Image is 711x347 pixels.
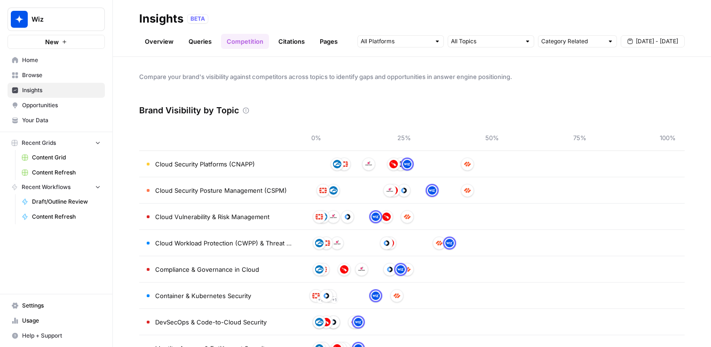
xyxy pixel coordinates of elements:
span: Settings [22,301,101,310]
button: [DATE] - [DATE] [621,35,685,47]
img: 6lsbuieibtzdauhmccp52s4utqr2 [382,213,391,221]
img: gddfodh0ack4ddcgj10xzwv4nyos [357,265,366,274]
a: Home [8,53,105,68]
img: 5ao39pf59ponc34zohpif5o3p7f5 [315,213,324,221]
span: 50% [482,133,501,142]
img: q9ybljv7fvbc7bdnmrqqr8epf5mg [400,186,408,195]
h3: Brand Visibility by Topic [139,104,239,117]
a: Draft/Outline Review [17,194,105,209]
img: 7mwenlefrtq62fzq8cqjkyzkmz3a [403,265,411,274]
span: Cloud Security Platforms (CNAPP) [155,159,255,169]
a: Overview [139,34,179,49]
img: 5ao39pf59ponc34zohpif5o3p7f5 [319,186,327,195]
span: Compliance & Governance in Cloud [155,265,259,274]
span: 75% [570,133,589,142]
span: Compare your brand's visibility against competitors across topics to identify gaps and opportunit... [139,72,685,81]
img: q9ybljv7fvbc7bdnmrqqr8epf5mg [386,265,394,274]
span: + 1 [332,295,337,305]
span: Cloud Vulnerability & Risk Management [155,212,269,221]
img: 6lsbuieibtzdauhmccp52s4utqr2 [340,265,348,274]
img: gddfodh0ack4ddcgj10xzwv4nyos [333,239,341,247]
img: 29hcooo54t044ptb8zv7egpf874e [396,265,405,274]
img: hv1t4mzblseow2zemmsjvsg3gxzu [315,239,324,247]
img: 29hcooo54t044ptb8zv7egpf874e [445,239,454,247]
button: Recent Grids [8,136,105,150]
span: Draft/Outline Review [32,197,101,206]
img: 7mwenlefrtq62fzq8cqjkyzkmz3a [350,318,359,326]
img: hv1t4mzblseow2zemmsjvsg3gxzu [315,318,324,326]
img: 29hcooo54t044ptb8zv7egpf874e [403,160,411,168]
a: Opportunities [8,98,105,113]
img: 7mwenlefrtq62fzq8cqjkyzkmz3a [403,213,411,221]
img: hv1t4mzblseow2zemmsjvsg3gxzu [315,265,324,274]
img: q9ybljv7fvbc7bdnmrqqr8epf5mg [329,318,338,326]
span: Your Data [22,116,101,125]
a: Queries [183,34,217,49]
img: 5ao39pf59ponc34zohpif5o3p7f5 [340,160,348,168]
a: Usage [8,313,105,328]
a: Competition [221,34,269,49]
a: Browse [8,68,105,83]
a: Citations [273,34,310,49]
span: Cloud Workload Protection (CWPP) & Threat Detection [155,238,292,248]
img: q9ybljv7fvbc7bdnmrqqr8epf5mg [382,239,391,247]
img: 6lsbuieibtzdauhmccp52s4utqr2 [322,318,331,326]
a: Insights [8,83,105,98]
input: All Topics [451,37,521,46]
a: Your Data [8,113,105,128]
button: Workspace: Wiz [8,8,105,31]
img: 5ao39pf59ponc34zohpif5o3p7f5 [312,292,320,300]
img: 7mwenlefrtq62fzq8cqjkyzkmz3a [435,239,443,247]
div: Insights [139,11,183,26]
input: All Platforms [361,37,430,46]
span: Recent Workflows [22,183,71,191]
a: Settings [8,298,105,313]
a: Pages [314,34,343,49]
img: 7mwenlefrtq62fzq8cqjkyzkmz3a [463,186,472,195]
img: q9ybljv7fvbc7bdnmrqqr8epf5mg [322,292,331,300]
a: Content Grid [17,150,105,165]
img: 29hcooo54t044ptb8zv7egpf874e [428,186,436,195]
span: Cloud Security Posture Management (CSPM) [155,186,287,195]
img: gddfodh0ack4ddcgj10xzwv4nyos [329,213,338,221]
span: Home [22,56,101,64]
span: DevSecOps & Code-to-Cloud Security [155,317,267,327]
img: gddfodh0ack4ddcgj10xzwv4nyos [364,160,373,168]
img: Wiz Logo [11,11,28,28]
span: Wiz [32,15,88,24]
a: Content Refresh [17,209,105,224]
img: gddfodh0ack4ddcgj10xzwv4nyos [386,186,394,195]
button: Recent Workflows [8,180,105,194]
span: 25% [395,133,413,142]
span: + 1 [318,295,323,305]
span: 0% [307,133,325,142]
span: Usage [22,316,101,325]
span: Opportunities [22,101,101,110]
span: Help + Support [22,331,101,340]
button: Help + Support [8,328,105,343]
span: New [45,37,59,47]
img: 29hcooo54t044ptb8zv7egpf874e [371,292,380,300]
span: Content Refresh [32,168,101,177]
img: 6lsbuieibtzdauhmccp52s4utqr2 [389,160,398,168]
img: 7mwenlefrtq62fzq8cqjkyzkmz3a [393,292,401,300]
span: Content Grid [32,153,101,162]
img: q9ybljv7fvbc7bdnmrqqr8epf5mg [396,160,405,168]
button: New [8,35,105,49]
span: Browse [22,71,101,79]
span: Content Refresh [32,213,101,221]
div: BETA [187,14,208,24]
span: 100% [658,133,677,142]
img: hv1t4mzblseow2zemmsjvsg3gxzu [329,186,338,195]
img: 29hcooo54t044ptb8zv7egpf874e [371,213,380,221]
img: 7mwenlefrtq62fzq8cqjkyzkmz3a [463,160,472,168]
span: Container & Kubernetes Security [155,291,251,300]
span: Insights [22,86,101,95]
img: hv1t4mzblseow2zemmsjvsg3gxzu [333,160,341,168]
img: 29hcooo54t044ptb8zv7egpf874e [354,318,363,326]
input: Category Related [541,37,603,46]
span: Recent Grids [22,139,56,147]
span: [DATE] - [DATE] [636,37,678,46]
img: q9ybljv7fvbc7bdnmrqqr8epf5mg [343,213,352,221]
a: Content Refresh [17,165,105,180]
